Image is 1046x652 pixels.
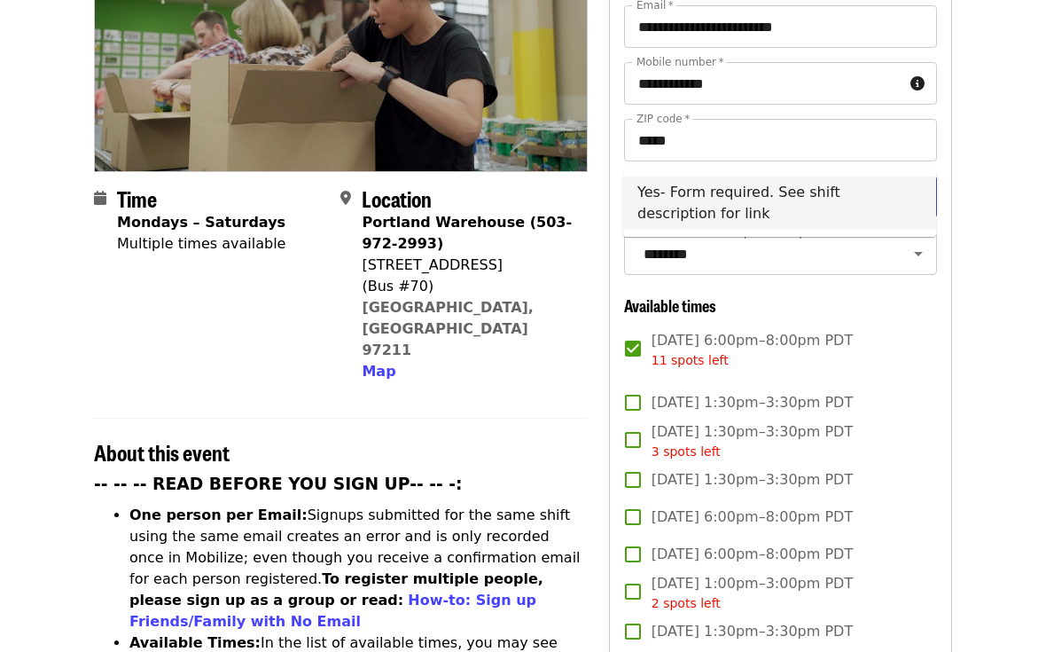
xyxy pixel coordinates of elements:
input: Email [624,5,937,48]
span: 3 spots left [652,444,721,459]
span: [DATE] 1:30pm–3:30pm PDT [652,469,853,491]
a: How-to: Sign up Friends/Family with No Email [129,592,536,630]
div: (Bus #70) [362,276,573,297]
span: 2 spots left [652,596,721,610]
i: map-marker-alt icon [340,190,351,207]
span: [DATE] 1:30pm–3:30pm PDT [652,392,853,413]
span: Available times [624,294,716,317]
div: Multiple times available [117,233,285,255]
span: About this event [94,436,230,467]
input: Mobile number [624,62,903,105]
span: [DATE] 1:30pm–3:30pm PDT [652,421,853,461]
span: Time [117,183,157,214]
span: 11 spots left [652,353,729,367]
label: ZIP code [636,114,690,124]
span: Location [362,183,432,214]
a: [GEOGRAPHIC_DATA], [GEOGRAPHIC_DATA] 97211 [362,299,534,358]
div: [STREET_ADDRESS] [362,255,573,276]
strong: Portland Warehouse (503-972-2993) [362,214,572,252]
i: calendar icon [94,190,106,207]
strong: Mondays – Saturdays [117,214,285,231]
strong: To register multiple people, please sign up as a group or read: [129,570,543,609]
button: Map [362,361,395,382]
span: [DATE] 1:00pm–3:00pm PDT [652,573,853,613]
input: ZIP code [624,119,937,161]
span: [DATE] 6:00pm–8:00pm PDT [652,544,853,565]
span: [DATE] 6:00pm–8:00pm PDT [652,330,853,370]
span: [DATE] 6:00pm–8:00pm PDT [652,507,853,528]
strong: -- -- -- READ BEFORE YOU SIGN UP-- -- -: [94,475,463,493]
strong: One person per Email: [129,507,308,523]
strong: Available Times: [129,634,261,651]
span: [DATE] 1:30pm–3:30pm PDT [652,621,853,642]
li: Yes- Form required. See shift description for link [623,177,936,230]
label: Mobile number [636,57,723,67]
span: Map [362,363,395,380]
i: circle-info icon [910,75,925,92]
li: Signups submitted for the same shift using the same email creates an error and is only recorded o... [129,505,588,632]
button: Open [906,241,931,266]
